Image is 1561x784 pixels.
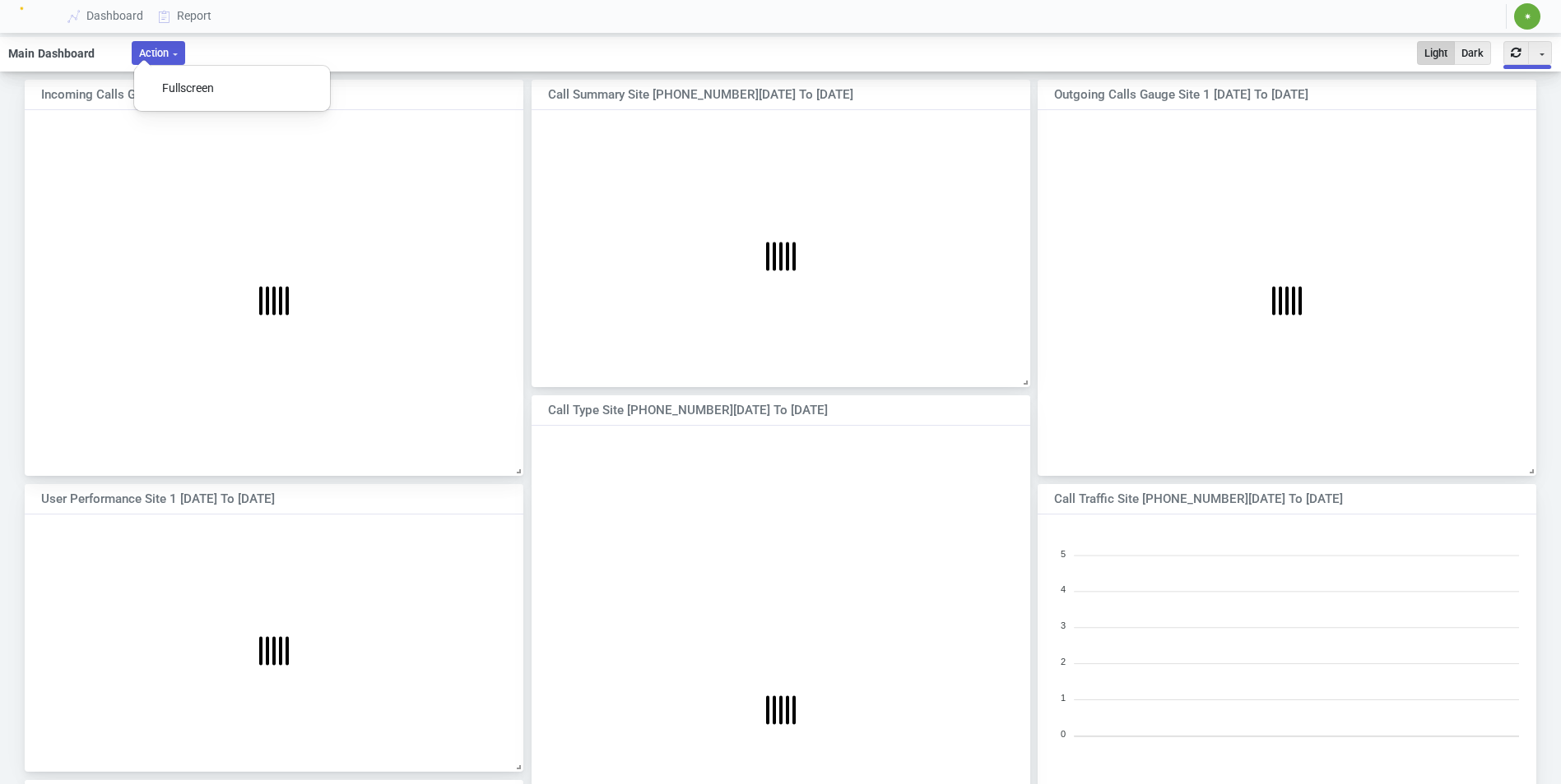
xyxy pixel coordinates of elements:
[1061,548,1066,558] tspan: 5
[20,7,39,26] img: Logo
[1061,657,1066,666] tspan: 2
[142,74,321,102] button: Fullscreen
[1513,2,1541,30] button: ✷
[1524,12,1531,21] span: ✷
[548,401,967,420] div: Call Type Site [PHONE_NUMBER][DATE] to [DATE]
[41,85,460,104] div: Incoming Calls Gauge Site 1 [DATE] to [DATE]
[41,490,460,509] div: User Performance Site 1 [DATE] to [DATE]
[151,1,220,31] a: Report
[1061,693,1066,703] tspan: 1
[1061,584,1066,594] tspan: 4
[132,41,185,65] button: Action
[1054,85,1473,104] div: Outgoing Calls Gauge Site 1 [DATE] to [DATE]
[1061,729,1066,739] tspan: 0
[61,1,151,31] a: Dashboard
[1417,41,1455,65] button: Light
[1454,41,1491,65] button: Dark
[1061,620,1066,630] tspan: 3
[548,85,967,104] div: Call Summary Site [PHONE_NUMBER][DATE] to [DATE]
[1054,490,1473,509] div: Call Traffic Site [PHONE_NUMBER][DATE] to [DATE]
